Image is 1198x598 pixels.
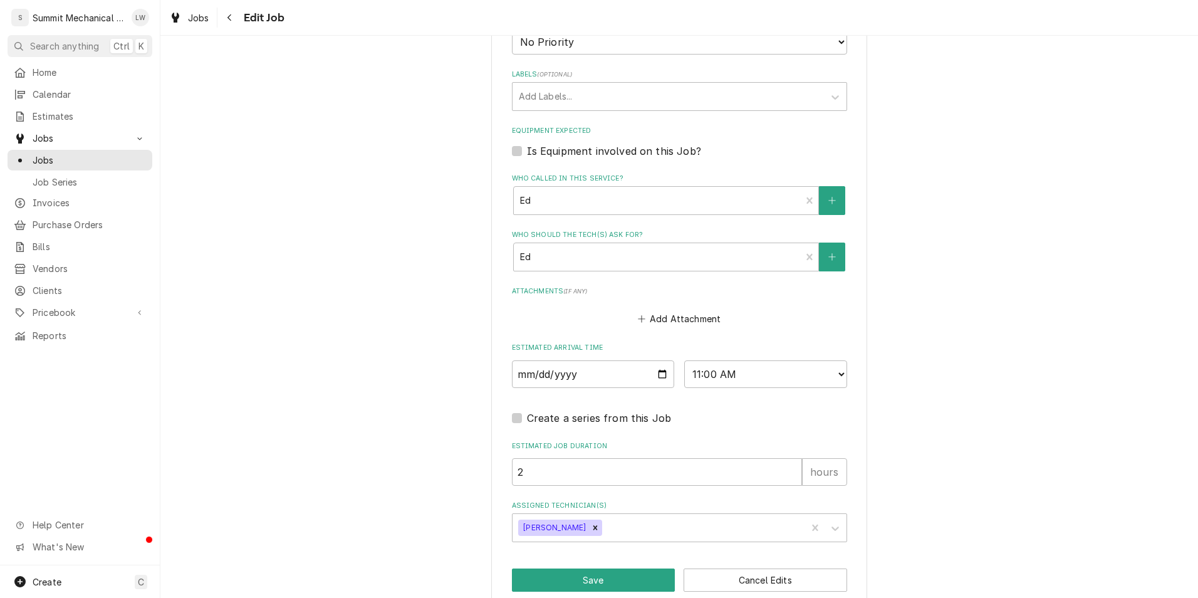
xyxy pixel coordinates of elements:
span: Edit Job [240,9,284,26]
button: Navigate back [220,8,240,28]
a: Reports [8,325,152,346]
div: Button Group Row [512,569,847,592]
span: ( if any ) [563,288,587,295]
a: Go to Help Center [8,515,152,535]
button: Search anythingCtrlK [8,35,152,57]
div: Labels [512,70,847,110]
a: Go to Jobs [8,128,152,149]
span: What's New [33,540,145,553]
div: Estimated Job Duration [512,441,847,486]
div: LW [132,9,149,26]
div: Estimated Arrival Time [512,343,847,387]
div: Who should the tech(s) ask for? [512,230,847,271]
div: Summit Mechanical Service LLC [33,11,125,24]
span: Help Center [33,518,145,532]
div: S [11,9,29,26]
a: Invoices [8,192,152,213]
svg: Create New Contact [828,196,836,205]
label: Estimated Arrival Time [512,343,847,353]
button: Add Attachment [635,310,723,328]
span: Reports [33,329,146,342]
span: Search anything [30,39,99,53]
button: Cancel Edits [684,569,847,592]
label: Create a series from this Job [527,411,672,426]
div: Landon Weeks's Avatar [132,9,149,26]
label: Equipment Expected [512,126,847,136]
a: Purchase Orders [8,214,152,235]
select: Time Select [684,360,847,388]
span: Create [33,577,61,587]
a: Calendar [8,84,152,105]
span: Estimates [33,110,146,123]
span: Jobs [33,132,127,145]
span: Vendors [33,262,146,275]
span: Jobs [33,154,146,167]
a: Bills [8,236,152,257]
button: Create New Contact [819,186,845,215]
span: Purchase Orders [33,218,146,231]
span: Clients [33,284,146,297]
svg: Create New Contact [828,253,836,261]
div: Remove Skyler Roundy [588,520,602,536]
label: Attachments [512,286,847,296]
div: Button Group [512,569,847,592]
a: Jobs [164,8,214,28]
label: Labels [512,70,847,80]
div: hours [802,458,847,486]
span: Invoices [33,196,146,209]
a: Go to What's New [8,537,152,557]
span: K [138,39,144,53]
a: Job Series [8,172,152,192]
label: Estimated Job Duration [512,441,847,451]
div: Attachments [512,286,847,328]
a: Home [8,62,152,83]
a: Clients [8,280,152,301]
label: Who called in this service? [512,174,847,184]
a: Go to Pricebook [8,302,152,323]
label: Who should the tech(s) ask for? [512,230,847,240]
span: Ctrl [113,39,130,53]
span: Jobs [188,11,209,24]
a: Estimates [8,106,152,127]
span: Job Series [33,176,146,189]
span: Calendar [33,88,146,101]
label: Assigned Technician(s) [512,501,847,511]
span: ( optional ) [537,71,572,78]
div: Equipment Expected [512,126,847,158]
span: C [138,575,144,589]
label: Is Equipment involved on this Job? [527,144,701,159]
span: Home [33,66,146,79]
a: Vendors [8,258,152,279]
div: [PERSON_NAME] [518,520,588,536]
span: Pricebook [33,306,127,319]
span: Bills [33,240,146,253]
div: Assigned Technician(s) [512,501,847,542]
button: Create New Contact [819,243,845,271]
a: Jobs [8,150,152,170]
div: Who called in this service? [512,174,847,214]
input: Date [512,360,675,388]
button: Save [512,569,675,592]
